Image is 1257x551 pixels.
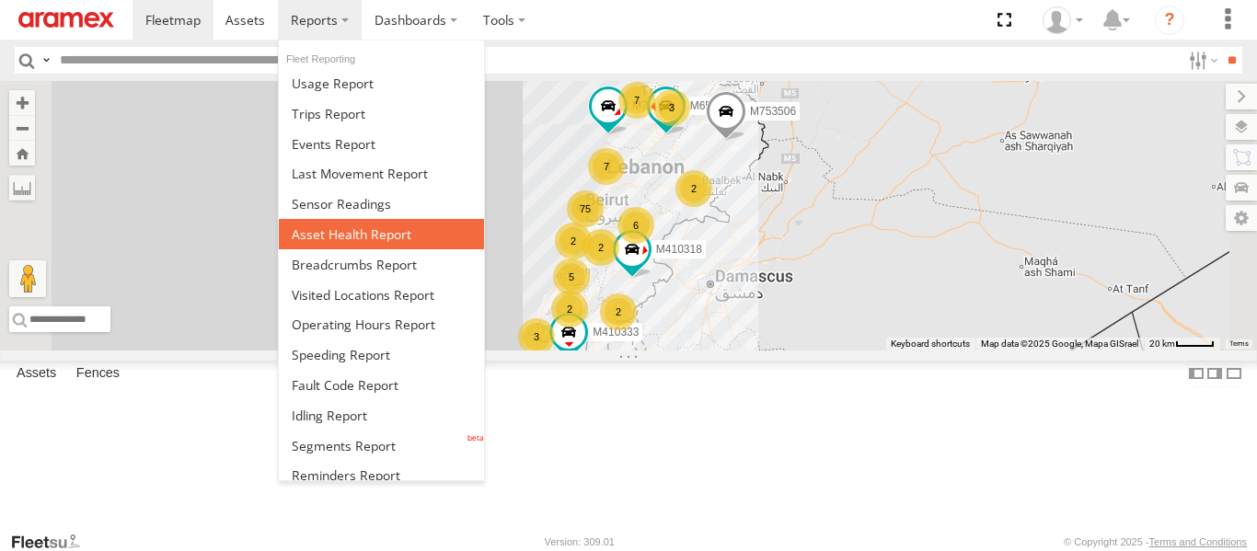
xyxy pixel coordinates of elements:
span: M753506 [750,105,796,118]
div: 5 [553,258,590,295]
a: Visited Locations Report [279,280,484,310]
div: 2 [551,291,588,327]
div: © Copyright 2025 - [1064,536,1247,547]
div: 3 [518,318,555,355]
label: Map Settings [1226,205,1257,231]
img: aramex-logo.svg [18,12,114,28]
label: Search Query [39,47,53,74]
a: Asset Health Report [279,219,484,249]
div: Mazen Siblini [1036,6,1090,34]
a: Usage Report [279,68,484,98]
div: 2 [555,223,592,259]
div: 7 [618,82,655,119]
a: Visit our Website [10,533,95,551]
span: 20 km [1149,339,1175,349]
div: 7 [588,148,625,185]
label: Measure [9,175,35,201]
a: Terms (opens in new tab) [1229,340,1249,348]
div: 75 [567,190,604,227]
a: Trips Report [279,98,484,129]
a: Segments Report [279,430,484,461]
button: Zoom in [9,90,35,115]
div: 2 [675,170,712,207]
i: ? [1155,6,1184,35]
div: 6 [617,207,654,244]
label: Assets [7,361,65,386]
label: Hide Summary Table [1225,361,1243,387]
label: Dock Summary Table to the Left [1187,361,1205,387]
a: Fault Code Report [279,370,484,400]
div: Version: 309.01 [545,536,615,547]
span: Map data ©2025 Google, Mapa GISrael [981,339,1138,349]
div: 2 [600,293,637,330]
button: Keyboard shortcuts [891,338,970,350]
label: Dock Summary Table to the Right [1205,361,1224,387]
a: Fleet Speed Report [279,339,484,370]
a: Full Events Report [279,129,484,159]
button: Map scale: 20 km per 39 pixels [1144,338,1220,350]
a: Last Movement Report [279,158,484,189]
a: Breadcrumbs Report [279,249,484,280]
div: 2 [582,229,619,266]
button: Zoom Home [9,141,35,166]
a: Idling Report [279,400,484,430]
a: Sensor Readings [279,189,484,219]
a: Asset Operating Hours Report [279,309,484,339]
label: Fences [67,361,129,386]
div: 3 [653,89,690,126]
button: Drag Pegman onto the map to open Street View [9,260,46,297]
label: Search Filter Options [1182,47,1221,74]
span: M410333 [593,326,639,339]
a: Reminders Report [279,461,484,491]
span: M410318 [656,243,702,256]
a: Terms and Conditions [1149,536,1247,547]
button: Zoom out [9,115,35,141]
